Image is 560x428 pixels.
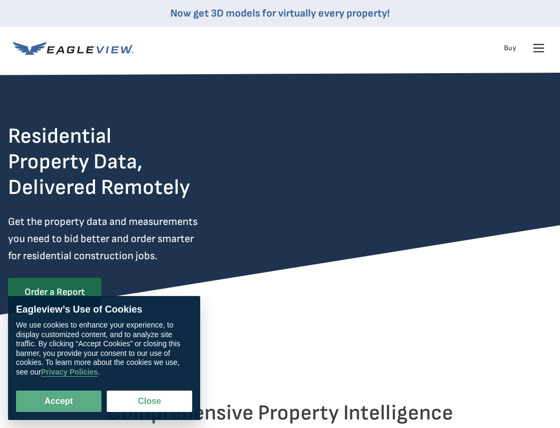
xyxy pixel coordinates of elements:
[8,213,210,264] p: Get the property data and measurements you need to bid better and order smarter for residential c...
[16,304,192,316] div: Eagleview’s Use of Cookies
[8,400,552,426] h2: Comprehensive Property Intelligence
[504,43,516,53] a: Buy
[16,391,101,412] button: Accept
[8,278,101,307] a: Order a Report
[41,368,98,377] a: Privacy Policies
[16,321,192,377] div: We use cookies to enhance your experience, to display customized content, and to analyze site tra...
[170,7,390,20] a: Now get 3D models for virtually every property!
[107,391,192,412] button: Close
[8,123,190,200] h2: Residential Property Data, Delivered Remotely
